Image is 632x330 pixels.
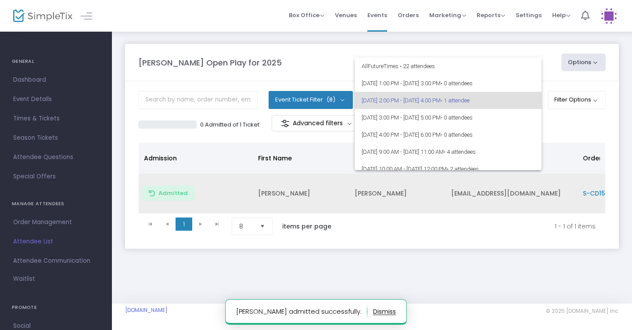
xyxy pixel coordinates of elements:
span: • 4 attendees [444,149,476,155]
span: [DATE] 2:00 PM - [DATE] 4:00 PM [362,92,535,109]
p: [PERSON_NAME] admitted successfully. [236,305,367,319]
span: • 0 attendees [441,114,473,121]
span: [DATE] 4:00 PM - [DATE] 6:00 PM [362,126,535,143]
span: • 0 attendees [441,80,473,87]
span: [DATE] 3:00 PM - [DATE] 5:00 PM [362,109,535,126]
span: • 0 attendees [441,131,473,138]
button: dismiss [373,305,396,319]
span: [DATE] 1:00 PM - [DATE] 3:00 PM [362,75,535,92]
span: • 1 attendee [441,97,470,104]
span: [DATE] 10:00 AM - [DATE] 12:00 PM [362,160,535,178]
span: All Future Times • 22 attendees [362,58,535,75]
span: [DATE] 9:00 AM - [DATE] 11:00 AM [362,143,535,160]
span: • 2 attendees [447,166,479,172]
